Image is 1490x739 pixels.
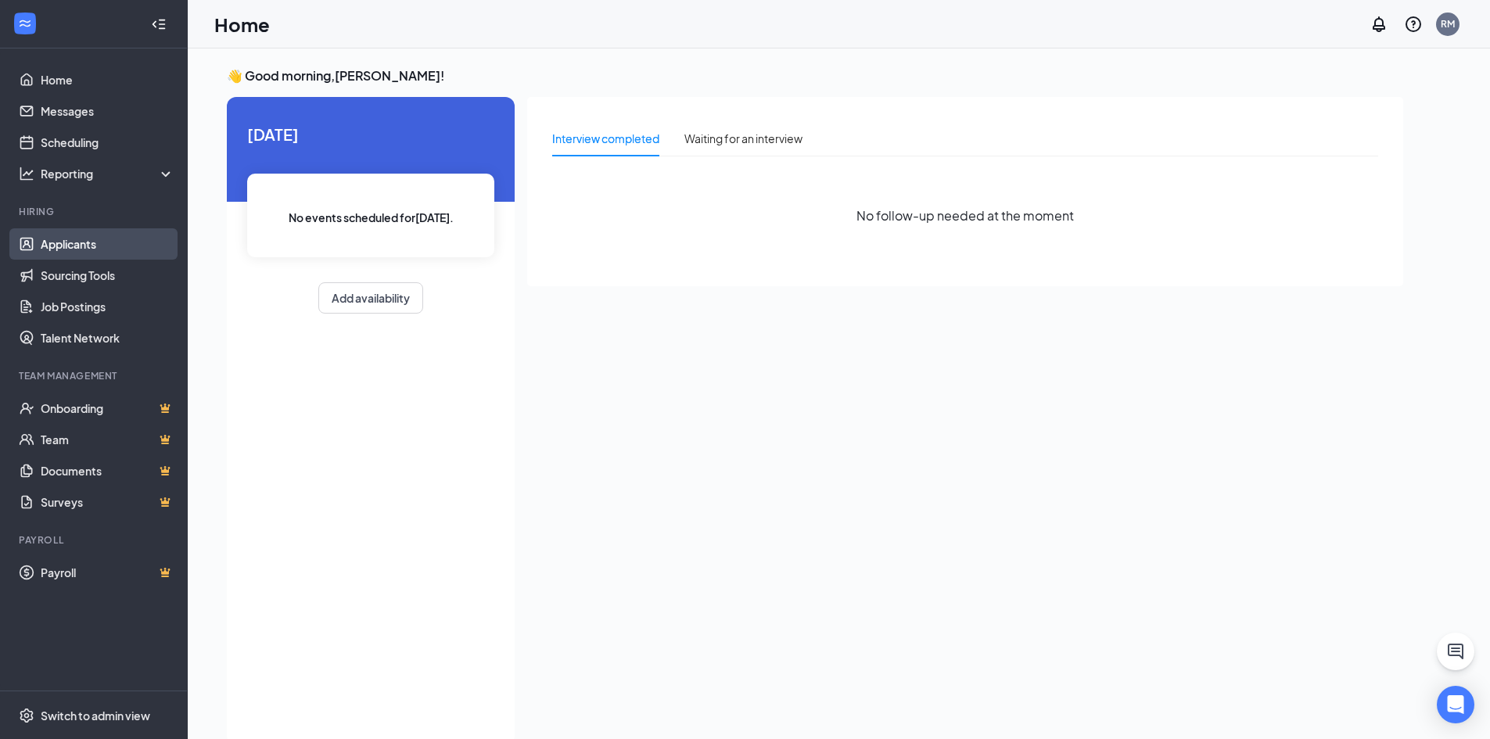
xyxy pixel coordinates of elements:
[318,282,423,314] button: Add availability
[19,533,171,547] div: Payroll
[41,322,174,353] a: Talent Network
[41,455,174,486] a: DocumentsCrown
[1437,686,1474,723] div: Open Intercom Messenger
[19,166,34,181] svg: Analysis
[247,122,494,146] span: [DATE]
[41,166,175,181] div: Reporting
[1446,642,1465,661] svg: ChatActive
[19,205,171,218] div: Hiring
[552,130,659,147] div: Interview completed
[41,127,174,158] a: Scheduling
[41,228,174,260] a: Applicants
[1441,17,1455,30] div: RM
[1437,633,1474,670] button: ChatActive
[19,369,171,382] div: Team Management
[17,16,33,31] svg: WorkstreamLogo
[41,291,174,322] a: Job Postings
[41,708,150,723] div: Switch to admin view
[41,393,174,424] a: OnboardingCrown
[684,130,802,147] div: Waiting for an interview
[41,424,174,455] a: TeamCrown
[41,260,174,291] a: Sourcing Tools
[151,16,167,32] svg: Collapse
[41,557,174,588] a: PayrollCrown
[41,64,174,95] a: Home
[41,486,174,518] a: SurveysCrown
[289,209,454,226] span: No events scheduled for [DATE] .
[1404,15,1423,34] svg: QuestionInfo
[1370,15,1388,34] svg: Notifications
[856,206,1074,225] span: No follow-up needed at the moment
[41,95,174,127] a: Messages
[227,67,1403,84] h3: 👋 Good morning, [PERSON_NAME] !
[19,708,34,723] svg: Settings
[214,11,270,38] h1: Home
